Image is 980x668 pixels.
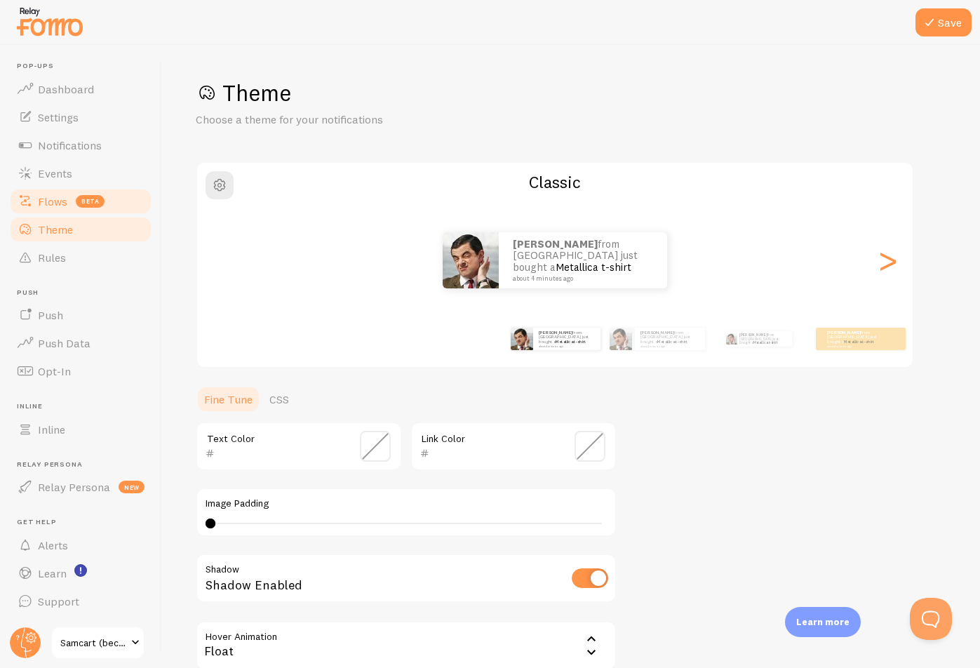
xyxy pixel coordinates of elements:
[206,497,607,510] label: Image Padding
[51,626,145,660] a: Samcart (beccafrancis)
[556,339,586,345] a: Metallica t-shirt
[8,75,153,103] a: Dashboard
[38,364,71,378] span: Opt-In
[60,634,127,651] span: Samcart (beccafrancis)
[511,328,533,350] img: Fomo
[8,473,153,501] a: Relay Persona new
[196,554,617,605] div: Shadow Enabled
[657,339,687,345] a: Metallica t-shirt
[753,340,777,345] a: Metallica t-shirt
[739,333,767,337] strong: [PERSON_NAME]
[38,308,63,322] span: Push
[556,260,631,274] a: Metallica t-shirt
[38,110,79,124] span: Settings
[8,329,153,357] a: Push Data
[17,402,153,411] span: Inline
[8,531,153,559] a: Alerts
[8,131,153,159] a: Notifications
[197,171,913,193] h2: Classic
[17,518,153,527] span: Get Help
[739,331,786,347] p: from [GEOGRAPHIC_DATA] just bought a
[640,330,674,335] strong: [PERSON_NAME]
[38,82,94,96] span: Dashboard
[8,357,153,385] a: Opt-In
[8,415,153,443] a: Inline
[119,481,145,493] span: new
[38,222,73,236] span: Theme
[725,333,737,345] img: Fomo
[8,559,153,587] a: Learn
[15,4,85,39] img: fomo-relay-logo-orange.svg
[38,594,79,608] span: Support
[38,250,66,265] span: Rules
[8,159,153,187] a: Events
[76,195,105,208] span: beta
[785,607,861,637] div: Learn more
[513,237,598,250] strong: [PERSON_NAME]
[8,103,153,131] a: Settings
[8,243,153,272] a: Rules
[17,62,153,71] span: Pop-ups
[640,345,698,347] small: about 4 minutes ago
[74,564,87,577] svg: <p>Watch New Feature Tutorials!</p>
[196,112,532,128] p: Choose a theme for your notifications
[827,345,882,347] small: about 4 minutes ago
[8,187,153,215] a: Flows beta
[38,166,72,180] span: Events
[879,210,896,311] div: Next slide
[38,538,68,552] span: Alerts
[827,330,861,335] strong: [PERSON_NAME]
[910,598,952,640] iframe: Help Scout Beacon - Open
[17,288,153,298] span: Push
[38,336,90,350] span: Push Data
[443,232,499,288] img: Fomo
[796,615,850,629] p: Learn more
[844,339,874,345] a: Metallica t-shirt
[640,330,699,347] p: from [GEOGRAPHIC_DATA] just bought a
[38,194,67,208] span: Flows
[38,138,102,152] span: Notifications
[610,328,632,350] img: Fomo
[17,460,153,469] span: Relay Persona
[38,422,65,436] span: Inline
[38,566,67,580] span: Learn
[8,587,153,615] a: Support
[513,239,653,282] p: from [GEOGRAPHIC_DATA] just bought a
[827,330,883,347] p: from [GEOGRAPHIC_DATA] just bought a
[539,345,593,347] small: about 4 minutes ago
[8,215,153,243] a: Theme
[8,301,153,329] a: Push
[513,275,649,282] small: about 4 minutes ago
[261,385,297,413] a: CSS
[196,385,261,413] a: Fine Tune
[539,330,595,347] p: from [GEOGRAPHIC_DATA] just bought a
[38,480,110,494] span: Relay Persona
[196,79,946,107] h1: Theme
[539,330,572,335] strong: [PERSON_NAME]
